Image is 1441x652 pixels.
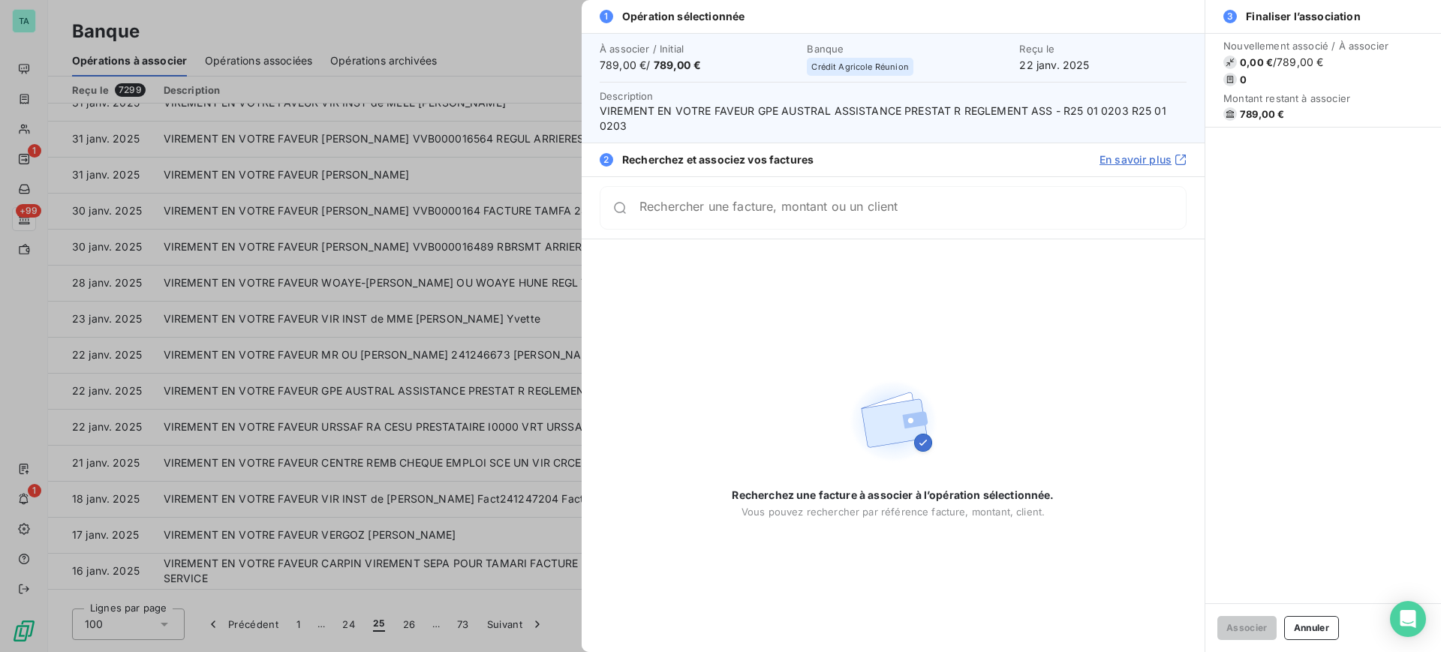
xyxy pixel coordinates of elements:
[600,153,613,167] span: 2
[807,43,1010,55] span: Banque
[1240,74,1247,86] span: 0
[1240,108,1284,120] span: 789,00 €
[1223,92,1388,104] span: Montant restant à associer
[600,104,1187,134] span: VIREMENT EN VOTRE FAVEUR GPE AUSTRAL ASSISTANCE PRESTAT R REGLEMENT ASS - R25 01 0203 R25 01 0203
[1100,152,1187,167] a: En savoir plus
[1246,9,1360,24] span: Finaliser l’association
[1240,56,1273,68] span: 0,00 €
[1217,616,1277,640] button: Associer
[622,9,745,24] span: Opération sélectionnée
[1223,10,1237,23] span: 3
[1273,55,1323,70] span: / 789,00 €
[600,58,798,73] span: 789,00 € /
[1223,40,1388,52] span: Nouvellement associé / À associer
[622,152,814,167] span: Recherchez et associez vos factures
[1019,43,1187,55] span: Reçu le
[742,506,1045,518] span: Vous pouvez rechercher par référence facture, montant, client.
[600,10,613,23] span: 1
[1019,43,1187,73] div: 22 janv. 2025
[845,374,941,470] img: Empty state
[1390,601,1426,637] div: Open Intercom Messenger
[811,62,908,71] span: Crédit Agricole Réunion
[600,90,654,102] span: Description
[1284,616,1339,640] button: Annuler
[639,200,1186,215] input: placeholder
[732,488,1054,503] span: Recherchez une facture à associer à l’opération sélectionnée.
[654,59,701,71] span: 789,00 €
[600,43,798,55] span: À associer / Initial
